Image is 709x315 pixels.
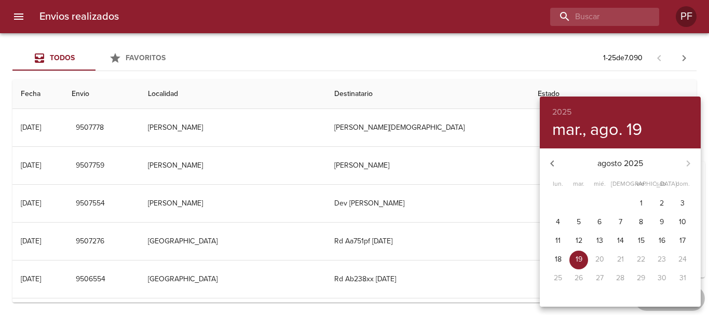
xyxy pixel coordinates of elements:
[555,236,561,246] p: 11
[640,198,643,209] p: 1
[652,213,671,232] button: 9
[569,179,588,189] span: mar.
[549,213,567,232] button: 4
[569,213,588,232] button: 5
[638,236,645,246] p: 15
[652,179,671,189] span: sáb.
[611,179,630,189] span: [DEMOGRAPHIC_DATA].
[596,236,603,246] p: 13
[632,179,650,189] span: vie.
[565,157,676,170] p: agosto 2025
[632,195,650,213] button: 1
[673,179,692,189] span: dom.
[679,217,686,227] p: 10
[576,236,582,246] p: 12
[660,198,664,209] p: 2
[673,232,692,251] button: 17
[556,217,560,227] p: 4
[611,213,630,232] button: 7
[632,213,650,232] button: 8
[549,251,567,269] button: 18
[577,217,581,227] p: 5
[590,179,609,189] span: mié.
[549,232,567,251] button: 11
[617,236,624,246] p: 14
[590,213,609,232] button: 6
[632,232,650,251] button: 15
[552,119,642,140] button: mar., ago. 19
[660,217,664,227] p: 9
[652,232,671,251] button: 16
[569,232,588,251] button: 12
[597,217,602,227] p: 6
[652,195,671,213] button: 2
[680,198,685,209] p: 3
[555,254,562,265] p: 18
[549,179,567,189] span: lun.
[576,254,582,265] p: 19
[552,105,571,119] button: 2025
[659,236,665,246] p: 16
[590,232,609,251] button: 13
[611,232,630,251] button: 14
[673,195,692,213] button: 3
[673,213,692,232] button: 10
[639,217,643,227] p: 8
[569,251,588,269] button: 19
[679,236,686,246] p: 17
[619,217,622,227] p: 7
